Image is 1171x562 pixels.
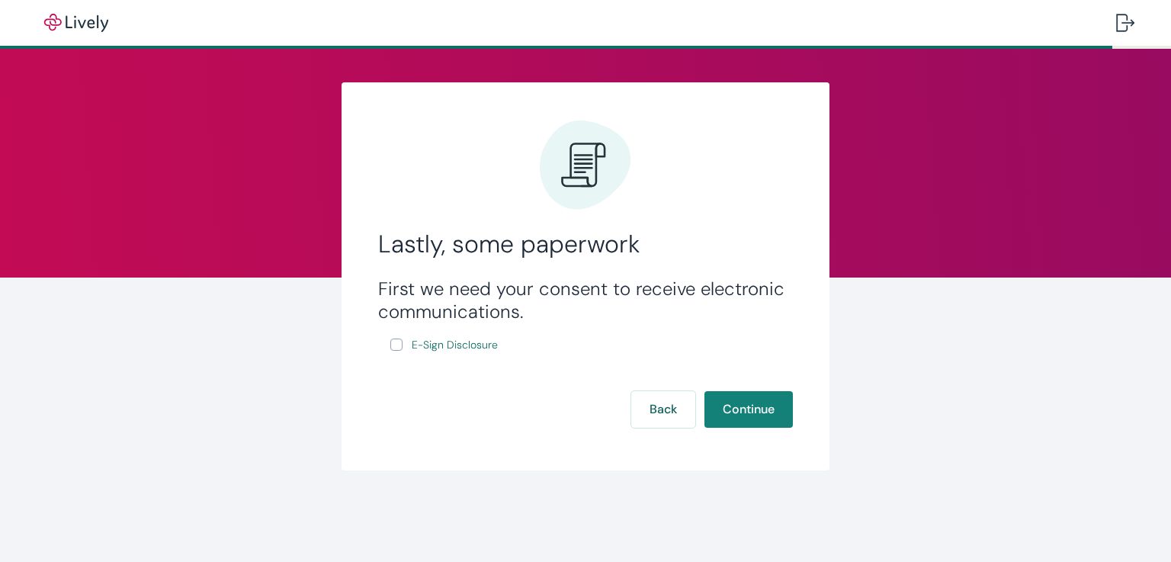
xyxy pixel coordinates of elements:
[409,336,501,355] a: e-sign disclosure document
[378,229,793,259] h2: Lastly, some paperwork
[631,391,695,428] button: Back
[1104,5,1147,41] button: Log out
[704,391,793,428] button: Continue
[412,337,498,353] span: E-Sign Disclosure
[378,278,793,323] h3: First we need your consent to receive electronic communications.
[34,14,119,32] img: Lively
